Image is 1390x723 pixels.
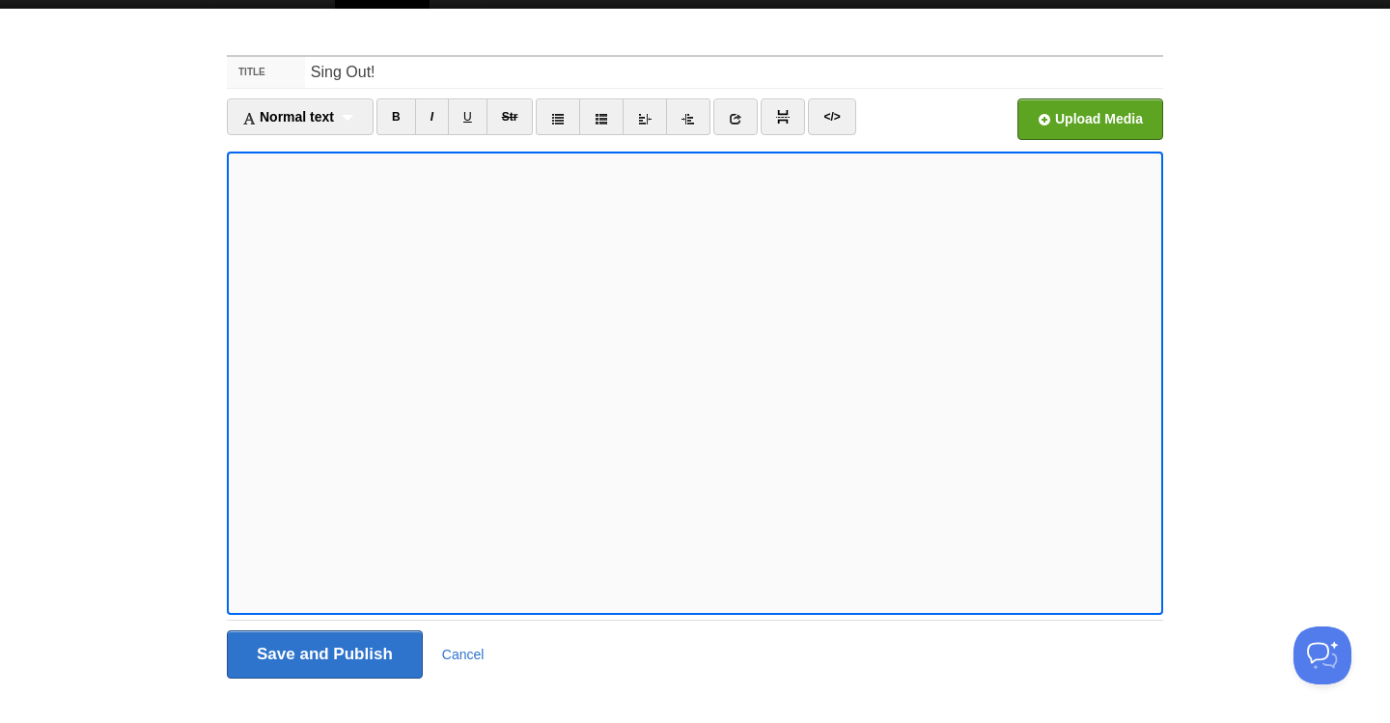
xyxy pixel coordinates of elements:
input: Save and Publish [227,630,423,679]
img: pagebreak-icon.png [776,110,790,124]
a: B [376,98,416,135]
label: Title [227,57,305,88]
iframe: Help Scout Beacon - Open [1293,626,1351,684]
a: Str [486,98,534,135]
span: Normal text [242,109,334,125]
a: </> [808,98,855,135]
a: Cancel [442,647,485,662]
a: U [448,98,487,135]
a: I [415,98,449,135]
del: Str [502,110,518,124]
